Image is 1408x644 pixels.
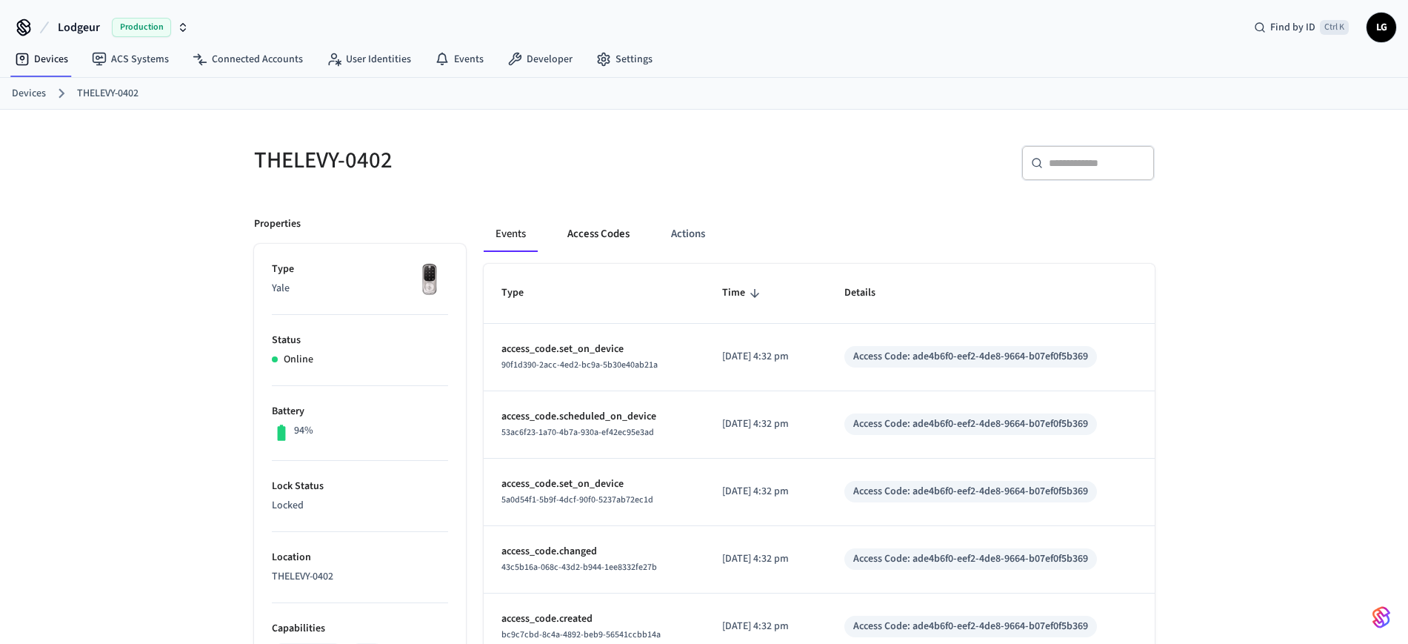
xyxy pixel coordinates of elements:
button: Actions [659,216,717,252]
p: Status [272,333,448,348]
div: Access Code: ade4b6f0-eef2-4de8-9664-b07ef0f5b369 [853,416,1088,432]
p: Yale [272,281,448,296]
span: 43c5b16a-068c-43d2-b944-1ee8332fe27b [501,561,657,574]
span: Details [844,282,895,305]
span: Time [722,282,764,305]
p: [DATE] 4:32 pm [722,484,809,499]
p: access_code.set_on_device [501,477,687,492]
p: Locked [272,498,448,514]
span: Lodgeur [58,19,100,36]
p: access_code.set_on_device [501,342,687,357]
span: Find by ID [1270,20,1315,35]
a: THELEVY-0402 [77,86,139,102]
a: Events [423,46,496,73]
div: ant example [484,216,1155,252]
p: [DATE] 4:32 pm [722,551,809,567]
button: Access Codes [555,216,641,252]
p: [DATE] 4:32 pm [722,619,809,634]
p: access_code.scheduled_on_device [501,409,687,425]
span: Ctrl K [1320,20,1349,35]
div: Find by IDCtrl K [1242,14,1361,41]
h5: THELEVY-0402 [254,145,695,176]
p: Properties [254,216,301,232]
a: Settings [584,46,664,73]
a: Developer [496,46,584,73]
div: Access Code: ade4b6f0-eef2-4de8-9664-b07ef0f5b369 [853,484,1088,499]
a: Devices [3,46,80,73]
p: Online [284,352,313,368]
p: Type [272,262,448,277]
span: bc9c7cbd-8c4a-4892-beb9-56541ccbb14a [501,628,661,641]
p: access_code.changed [501,544,687,560]
p: THELEVY-0402 [272,569,448,585]
p: 94% [294,423,313,439]
span: Production [112,18,171,37]
a: User Identities [315,46,423,73]
div: Access Code: ade4b6f0-eef2-4de8-9664-b07ef0f5b369 [853,551,1088,567]
a: Connected Accounts [181,46,315,73]
span: 53ac6f23-1a70-4b7a-930a-ef42ec95e3ad [501,426,654,439]
p: [DATE] 4:32 pm [722,349,809,365]
span: 90f1d390-2acc-4ed2-bc9a-5b30e40ab21a [501,359,658,371]
button: Events [484,216,538,252]
span: Type [501,282,543,305]
p: Battery [272,404,448,419]
a: Devices [12,86,46,102]
span: LG [1368,14,1395,41]
div: Access Code: ade4b6f0-eef2-4de8-9664-b07ef0f5b369 [853,349,1088,365]
div: Access Code: ade4b6f0-eef2-4de8-9664-b07ef0f5b369 [853,619,1088,634]
p: Location [272,550,448,565]
p: [DATE] 4:32 pm [722,416,809,432]
p: Lock Status [272,479,448,494]
p: access_code.created [501,611,687,627]
button: LG [1367,13,1396,42]
span: 5a0d54f1-5b9f-4dcf-90f0-5237ab72ec1d [501,494,653,506]
img: Yale Assure Touchscreen Wifi Smart Lock, Satin Nickel, Front [411,262,448,299]
img: SeamLogoGradient.69752ec5.svg [1372,605,1390,629]
a: ACS Systems [80,46,181,73]
p: Capabilities [272,621,448,637]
